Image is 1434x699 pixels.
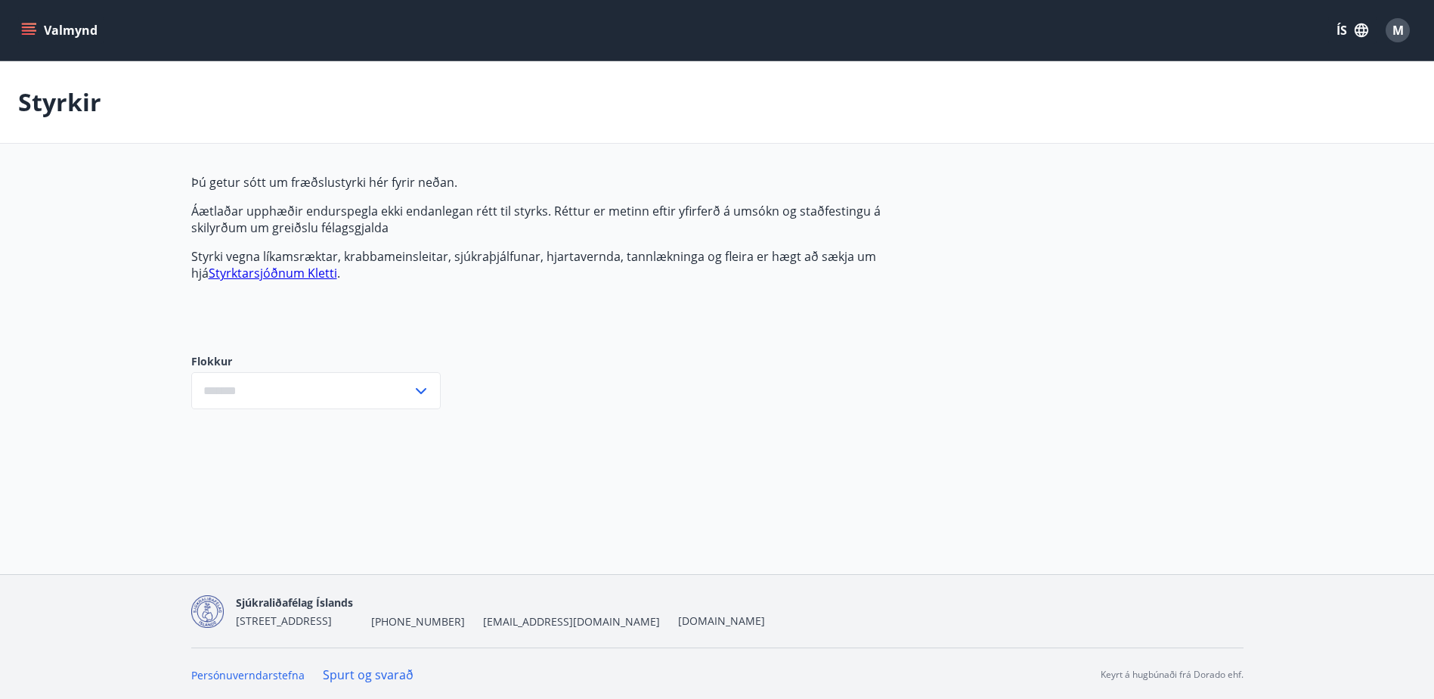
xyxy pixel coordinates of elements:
[18,17,104,44] button: menu
[371,614,465,629] span: [PHONE_NUMBER]
[483,614,660,629] span: [EMAIL_ADDRESS][DOMAIN_NAME]
[191,668,305,682] a: Persónuverndarstefna
[191,248,905,281] p: Styrki vegna líkamsræktar, krabbameinsleitar, sjúkraþjálfunar, hjartavernda, tannlækninga og flei...
[1328,17,1377,44] button: ÍS
[1380,12,1416,48] button: M
[191,354,441,369] label: Flokkur
[236,614,332,628] span: [STREET_ADDRESS]
[191,203,905,236] p: Áætlaðar upphæðir endurspegla ekki endanlegan rétt til styrks. Réttur er metinn eftir yfirferð á ...
[191,174,905,191] p: Þú getur sótt um fræðslustyrki hér fyrir neðan.
[1101,668,1244,682] p: Keyrt á hugbúnaði frá Dorado ehf.
[191,595,224,628] img: d7T4au2pYIU9thVz4WmmUT9xvMNnFvdnscGDOPEg.png
[1392,22,1404,39] span: M
[18,85,101,119] p: Styrkir
[678,614,765,628] a: [DOMAIN_NAME]
[236,595,353,610] span: Sjúkraliðafélag Íslands
[323,666,413,683] a: Spurt og svarað
[209,265,337,281] a: Styrktarsjóðnum Kletti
